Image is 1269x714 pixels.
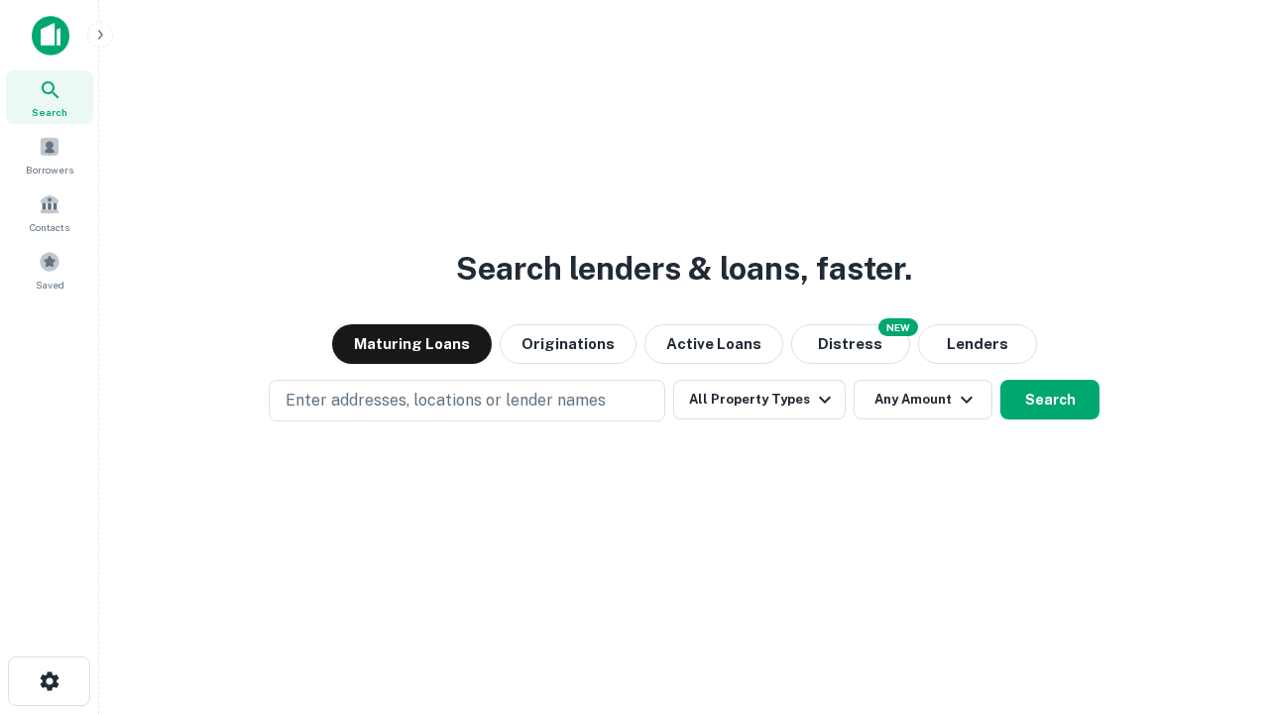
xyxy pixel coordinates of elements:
[878,318,918,336] div: NEW
[644,324,783,364] button: Active Loans
[854,380,992,419] button: Any Amount
[6,185,93,239] a: Contacts
[918,324,1037,364] button: Lenders
[332,324,492,364] button: Maturing Loans
[286,389,606,413] p: Enter addresses, locations or lender names
[791,324,910,364] button: Search distressed loans with lien and other non-mortgage details.
[6,243,93,297] a: Saved
[6,128,93,181] a: Borrowers
[32,104,67,120] span: Search
[30,219,69,235] span: Contacts
[32,16,69,56] img: capitalize-icon.png
[500,324,636,364] button: Originations
[269,380,665,421] button: Enter addresses, locations or lender names
[1000,380,1099,419] button: Search
[1170,555,1269,651] iframe: Chat Widget
[6,70,93,124] a: Search
[456,245,912,293] h3: Search lenders & loans, faster.
[36,277,64,293] span: Saved
[26,162,73,178] span: Borrowers
[673,380,846,419] button: All Property Types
